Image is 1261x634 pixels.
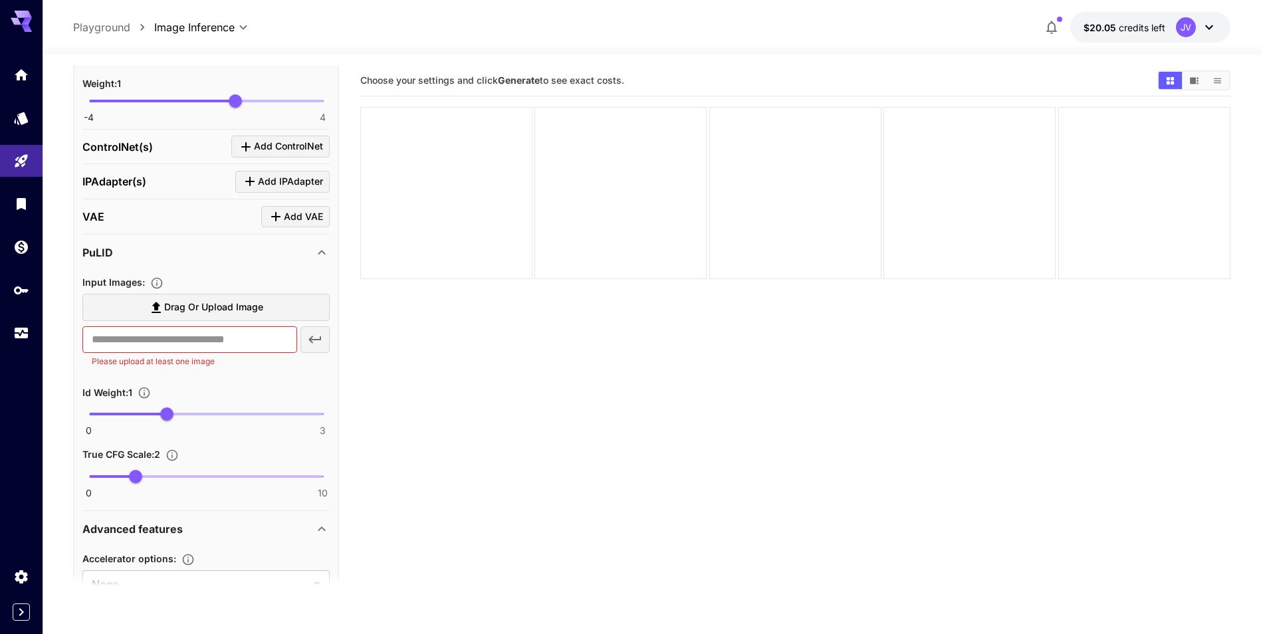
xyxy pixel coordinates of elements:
span: Drag or upload image [164,299,263,316]
button: Controls the strength of identity preservation in the generated image. [132,386,156,399]
p: VAE [82,209,104,225]
button: Click to add ControlNet [231,136,330,158]
button: Click to add IPAdapter [235,171,330,193]
iframe: Chat Widget [1195,570,1261,634]
div: Library [13,195,29,212]
span: Choose your settings and click to see exact costs. [360,74,624,86]
span: 0 [86,486,92,500]
p: PuLID [82,245,113,261]
div: PuLID [82,237,330,268]
b: Generate [498,74,540,86]
span: 10 [318,486,328,500]
div: Settings [13,568,29,585]
div: Wallet [13,239,29,255]
span: Weight : 1 [82,78,121,89]
div: Show images in grid viewShow images in video viewShow images in list view [1157,70,1230,90]
button: Expand sidebar [13,603,30,621]
span: Add VAE [284,209,323,225]
p: IPAdapter(s) [82,173,146,189]
span: True CFG Scale : 2 [82,449,160,460]
a: Playground [73,19,130,35]
button: Show images in list view [1206,72,1229,89]
span: Input Images : [82,276,145,288]
p: ControlNet(s) [82,139,153,155]
button: $20.05JV [1070,12,1230,43]
button: An array containing the reference image used for identity customization. The reference image prov... [145,276,169,290]
div: Usage [13,320,29,337]
button: Click to add VAE [261,206,330,228]
span: $20.05 [1084,22,1119,33]
button: Advanced caching mechanisms to significantly speed up image generation by reducing redundant comp... [176,553,200,566]
div: Home [13,62,29,79]
span: 3 [320,424,326,437]
button: Show images in video view [1183,72,1206,89]
div: Models [13,106,29,122]
span: 4 [320,111,326,124]
span: 0 [86,424,92,437]
span: Add IPAdapter [258,173,323,190]
label: Drag or upload image [82,294,330,321]
span: Add ControlNet [254,138,323,155]
span: credits left [1119,22,1165,33]
div: Playground [13,153,29,169]
nav: breadcrumb [73,19,154,35]
div: JV [1176,17,1196,37]
div: API Keys [13,278,29,294]
button: Show images in grid view [1159,72,1182,89]
span: -4 [84,111,94,124]
span: Accelerator options : [82,553,176,564]
span: Id Weight : 1 [82,387,132,398]
button: Controls the guidance scale specifically for PuLID's identity embedding process. [160,449,184,462]
div: $20.05 [1084,21,1165,35]
span: Image Inference [154,19,235,35]
p: Please upload at least one image [92,355,288,368]
p: Advanced features [82,521,183,537]
div: Advanced features [82,513,330,545]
